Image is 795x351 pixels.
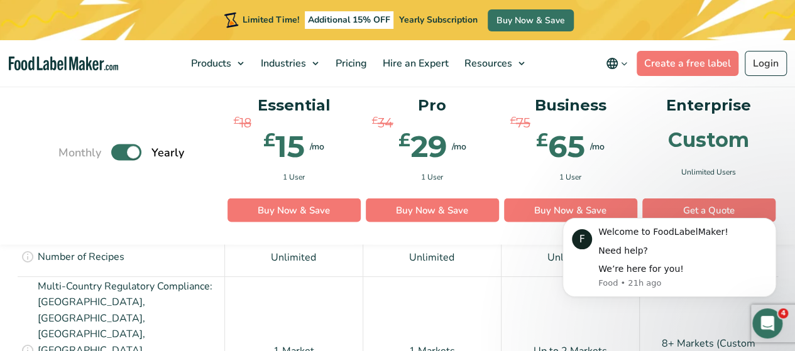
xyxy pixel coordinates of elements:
a: Buy Now & Save [228,198,361,222]
div: Unlimited [363,239,502,276]
div: 15 [263,131,305,161]
a: Pricing [328,40,372,87]
span: /mo [452,139,466,153]
span: Yearly Subscription [399,14,478,26]
div: Custom [668,129,749,149]
iframe: Intercom notifications message [544,200,795,317]
div: 65 [536,131,585,161]
p: Business [504,93,637,117]
span: 1 User [283,171,305,182]
span: £ [263,131,275,149]
a: Create a free label [637,51,738,76]
span: /mo [590,139,605,153]
span: /mo [310,139,324,153]
p: Pro [366,93,499,117]
p: Enterprise [642,93,776,117]
span: £ [234,113,239,127]
a: Buy Now & Save [488,9,574,31]
p: Number of Recipes [38,249,124,266]
a: Products [184,40,250,87]
div: Unlimited [225,239,363,276]
span: 4 [778,308,788,318]
span: 75 [516,113,530,132]
span: 18 [239,113,251,132]
label: Toggle [111,144,141,161]
a: Login [745,51,787,76]
a: Get a Quote [642,198,776,222]
span: Pricing [332,57,368,70]
span: 34 [378,113,393,132]
a: Buy Now & Save [366,198,499,222]
span: Resources [461,57,513,70]
iframe: Intercom live chat [752,308,782,338]
span: £ [372,113,378,127]
span: Limited Time! [243,14,299,26]
span: Industries [257,57,307,70]
a: Hire an Expert [375,40,454,87]
div: Unlimited [502,239,640,276]
span: £ [510,113,516,127]
span: £ [398,131,410,149]
a: Industries [253,40,325,87]
p: Essential [228,93,361,117]
span: Unlimited Users [681,166,736,177]
span: Hire an Expert [379,57,450,70]
span: Products [187,57,233,70]
span: Monthly [58,144,101,161]
span: £ [536,131,548,149]
span: 1 User [421,171,443,182]
span: 1 User [559,171,581,182]
span: Yearly [151,144,184,161]
a: Resources [457,40,531,87]
div: 29 [398,131,447,161]
span: Additional 15% OFF [305,11,393,29]
a: Buy Now & Save [504,198,637,222]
